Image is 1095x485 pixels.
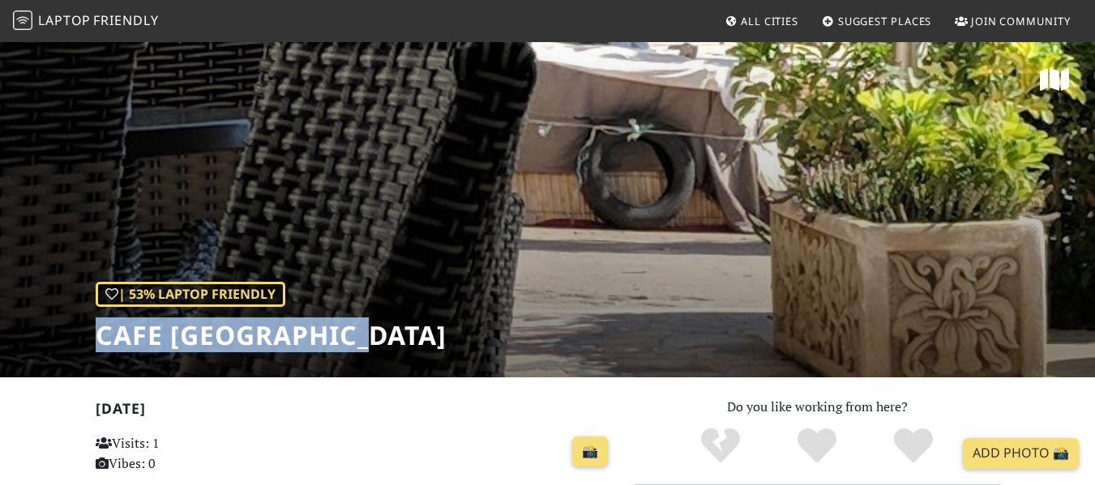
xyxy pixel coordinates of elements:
span: Suggest Places [838,14,932,28]
div: No [673,426,769,466]
div: Yes [769,426,866,466]
span: All Cities [741,14,798,28]
span: Join Community [971,14,1071,28]
div: | 53% Laptop Friendly [96,282,285,308]
img: LaptopFriendly [13,11,32,30]
p: Do you like working from here? [635,397,1000,418]
a: Join Community [948,6,1077,36]
span: Laptop [38,11,91,29]
h2: [DATE] [96,400,615,423]
span: Friendly [93,11,158,29]
a: 📸 [572,436,608,467]
a: LaptopFriendly LaptopFriendly [13,7,159,36]
a: Add Photo 📸 [963,438,1079,469]
a: Suggest Places [815,6,939,36]
p: Visits: 1 Vibes: 0 [96,433,256,474]
a: All Cities [718,6,805,36]
h1: Cafe [GEOGRAPHIC_DATA] [96,320,447,351]
div: Definitely! [865,426,961,466]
